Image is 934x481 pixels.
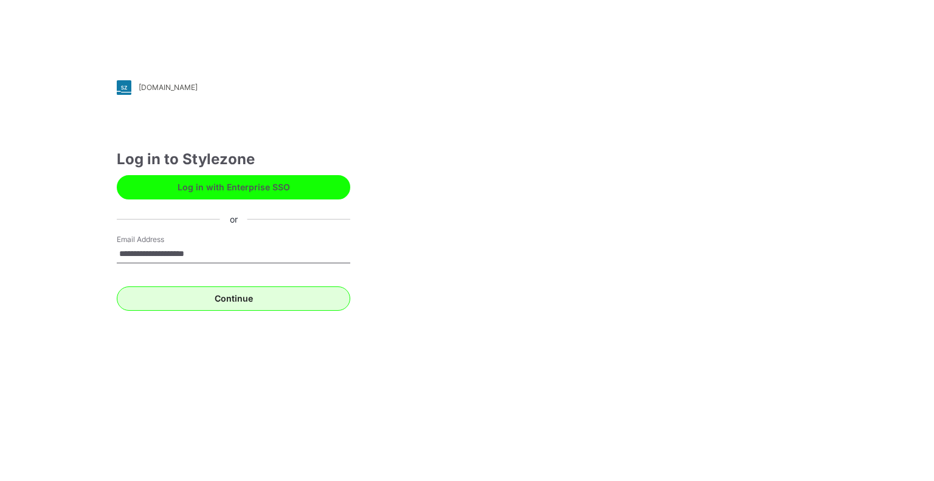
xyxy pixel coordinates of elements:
[117,80,350,95] a: [DOMAIN_NAME]
[117,175,350,199] button: Log in with Enterprise SSO
[220,213,247,226] div: or
[117,286,350,311] button: Continue
[117,148,350,170] div: Log in to Stylezone
[117,80,131,95] img: stylezone-logo.562084cfcfab977791bfbf7441f1a819.svg
[139,83,198,92] div: [DOMAIN_NAME]
[752,30,904,52] img: browzwear-logo.e42bd6dac1945053ebaf764b6aa21510.svg
[117,234,202,245] label: Email Address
